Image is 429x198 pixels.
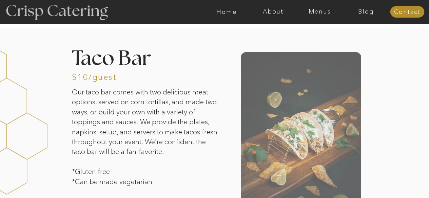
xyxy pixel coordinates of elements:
p: Our taco bar comes with two delicious meat options, served on corn tortillas, and made two ways, ... [72,87,220,193]
a: Contact [390,9,424,16]
a: Blog [343,8,389,15]
h3: $10/guest [72,73,111,80]
a: Menus [296,8,343,15]
a: Home [203,8,250,15]
h2: Taco Bar [72,49,202,67]
a: About [250,8,296,15]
